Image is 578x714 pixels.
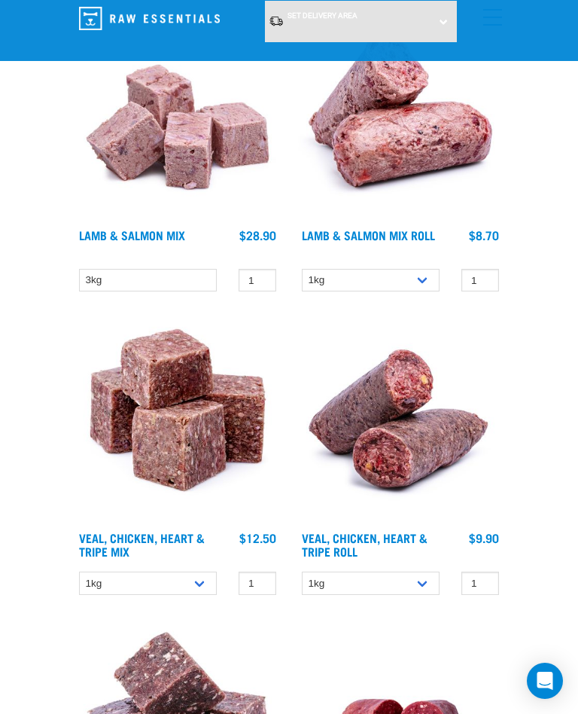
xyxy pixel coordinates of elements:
div: $28.90 [239,228,276,242]
input: 1 [239,572,276,595]
img: Veal Chicken Heart Tripe Mix 01 [75,319,280,523]
img: 1261 Lamb Salmon Roll 01 [298,16,503,221]
img: 1029 Lamb Salmon Mix 01 [75,16,280,221]
img: 1263 Chicken Organ Roll 02 [298,319,503,523]
div: $9.90 [469,531,499,545]
input: 1 [239,269,276,292]
a: Veal, Chicken, Heart & Tripe Mix [79,534,205,554]
div: $12.50 [239,531,276,545]
a: Lamb & Salmon Mix [79,231,185,238]
div: $8.70 [469,228,499,242]
input: 1 [461,572,499,595]
img: Raw Essentials Logo [79,7,220,30]
a: Lamb & Salmon Mix Roll [302,231,435,238]
img: van-moving.png [269,15,284,27]
span: Set Delivery Area [287,11,357,20]
div: Open Intercom Messenger [527,663,563,699]
input: 1 [461,269,499,292]
a: Veal, Chicken, Heart & Tripe Roll [302,534,427,554]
